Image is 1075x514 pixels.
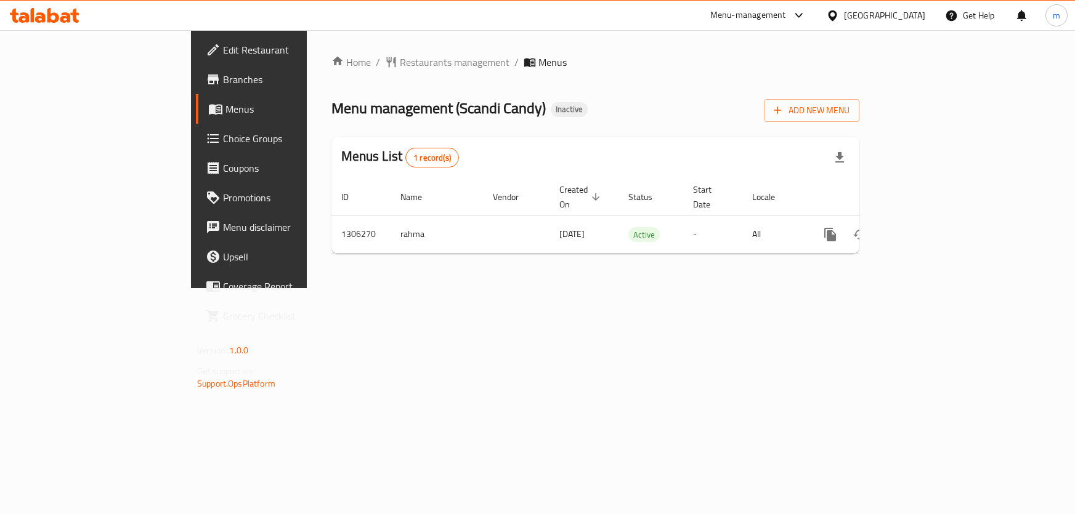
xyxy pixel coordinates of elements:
span: m [1053,9,1060,22]
div: Export file [825,143,854,172]
span: Coverage Report [223,279,360,294]
span: Name [400,190,438,204]
h2: Menus List [341,147,459,167]
td: All [742,215,806,253]
span: 1 record(s) [406,152,458,164]
span: Coupons [223,161,360,175]
span: Menu management ( Scandi Candy ) [331,94,546,122]
td: - [683,215,742,253]
button: more [816,220,845,249]
span: Status [628,190,668,204]
div: Menu-management [710,8,786,23]
a: Grocery Checklist [196,301,370,331]
span: Start Date [693,182,728,212]
span: Menu disclaimer [223,220,360,235]
span: Get support on: [197,363,254,379]
li: / [376,55,380,70]
div: Active [628,227,660,242]
table: enhanced table [331,179,944,254]
span: Upsell [223,249,360,264]
span: ID [341,190,365,204]
span: Branches [223,72,360,87]
span: Vendor [493,190,535,204]
span: Active [628,228,660,242]
a: Restaurants management [385,55,509,70]
span: 1.0.0 [229,342,248,358]
span: Created On [559,182,604,212]
span: Add New Menu [774,103,850,118]
a: Edit Restaurant [196,35,370,65]
span: Promotions [223,190,360,205]
span: Choice Groups [223,131,360,146]
div: Total records count [405,148,459,167]
a: Menus [196,94,370,124]
a: Menu disclaimer [196,212,370,242]
a: Coupons [196,153,370,183]
a: Branches [196,65,370,94]
span: Menus [538,55,567,70]
span: Inactive [551,104,588,114]
span: Menus [225,102,360,116]
a: Coverage Report [196,271,370,301]
a: Choice Groups [196,124,370,153]
span: Locale [752,190,791,204]
button: Add New Menu [764,99,859,122]
a: Upsell [196,242,370,271]
div: [GEOGRAPHIC_DATA] [844,9,925,22]
td: rahma [391,215,483,253]
th: Actions [806,179,944,216]
span: Version: [197,342,227,358]
a: Support.OpsPlatform [197,375,275,392]
a: Promotions [196,183,370,212]
div: Inactive [551,102,588,117]
span: Edit Restaurant [223,42,360,57]
span: Grocery Checklist [223,308,360,323]
span: Restaurants management [400,55,509,70]
li: / [514,55,519,70]
span: [DATE] [559,226,585,242]
nav: breadcrumb [331,55,859,70]
button: Change Status [845,220,875,249]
